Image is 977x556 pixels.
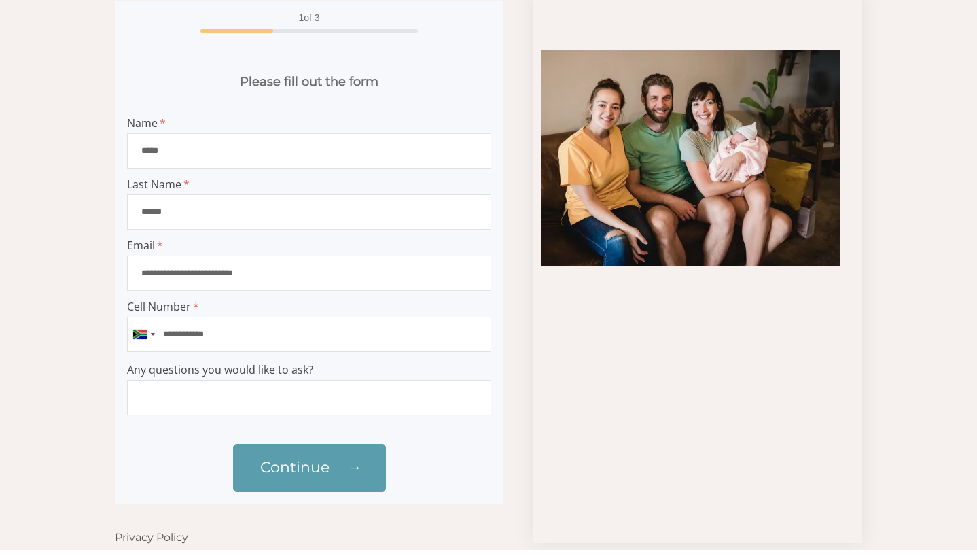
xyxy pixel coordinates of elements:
[127,380,491,415] input: Any questions you would like to ask?
[127,179,491,190] span: Last Name
[127,240,491,251] span: Email
[127,194,491,230] input: Last Name
[347,458,362,476] span: →
[127,118,491,128] span: Name
[127,73,491,90] h2: Please fill out the form
[127,301,491,312] span: Cell Number
[127,256,491,291] input: Email
[127,317,491,352] input: Cell Number
[127,133,491,169] input: Name
[128,317,159,351] button: Selected country
[298,12,304,23] span: 1
[127,364,491,375] span: Any questions you would like to ask?
[115,531,188,544] a: Privacy Policy
[260,458,330,476] span: Continue
[173,13,445,22] span: of 3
